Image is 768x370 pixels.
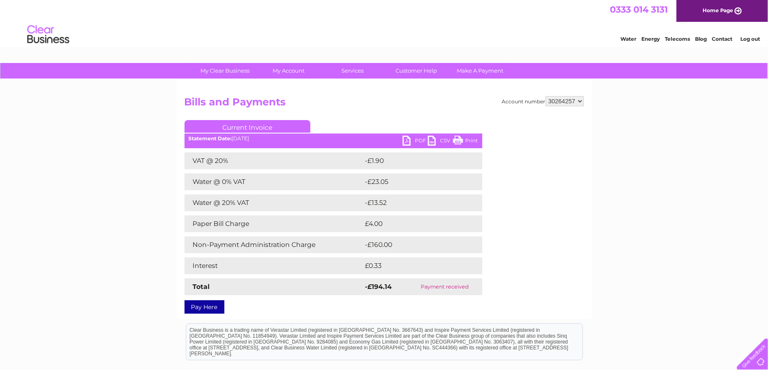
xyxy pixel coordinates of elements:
a: 0333 014 3131 [610,4,668,15]
a: Contact [712,36,733,42]
td: -£13.52 [363,194,466,211]
div: [DATE] [185,136,482,142]
td: -£160.00 [363,236,469,253]
a: Telecoms [665,36,690,42]
a: Blog [695,36,707,42]
a: CSV [428,136,453,148]
a: Log out [740,36,760,42]
td: Payment received [408,278,482,295]
a: Water [620,36,636,42]
a: My Clear Business [190,63,260,79]
a: PDF [403,136,428,148]
b: Statement Date: [189,135,232,142]
td: -£1.90 [363,152,464,169]
a: My Account [254,63,323,79]
td: Water @ 0% VAT [185,173,363,190]
h2: Bills and Payments [185,96,584,112]
img: logo.png [27,22,70,47]
td: Water @ 20% VAT [185,194,363,211]
div: Account number [502,96,584,106]
strong: -£194.14 [365,283,392,291]
td: -£23.05 [363,173,467,190]
td: Interest [185,257,363,274]
a: Services [318,63,387,79]
td: Non-Payment Administration Charge [185,236,363,253]
td: £4.00 [363,215,463,232]
a: Energy [641,36,660,42]
a: Current Invoice [185,120,310,133]
a: Print [453,136,478,148]
td: VAT @ 20% [185,152,363,169]
td: Paper Bill Charge [185,215,363,232]
a: Customer Help [382,63,451,79]
a: Make A Payment [445,63,515,79]
strong: Total [193,283,210,291]
a: Pay Here [185,300,224,314]
td: £0.33 [363,257,463,274]
div: Clear Business is a trading name of Verastar Limited (registered in [GEOGRAPHIC_DATA] No. 3667643... [186,5,583,41]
